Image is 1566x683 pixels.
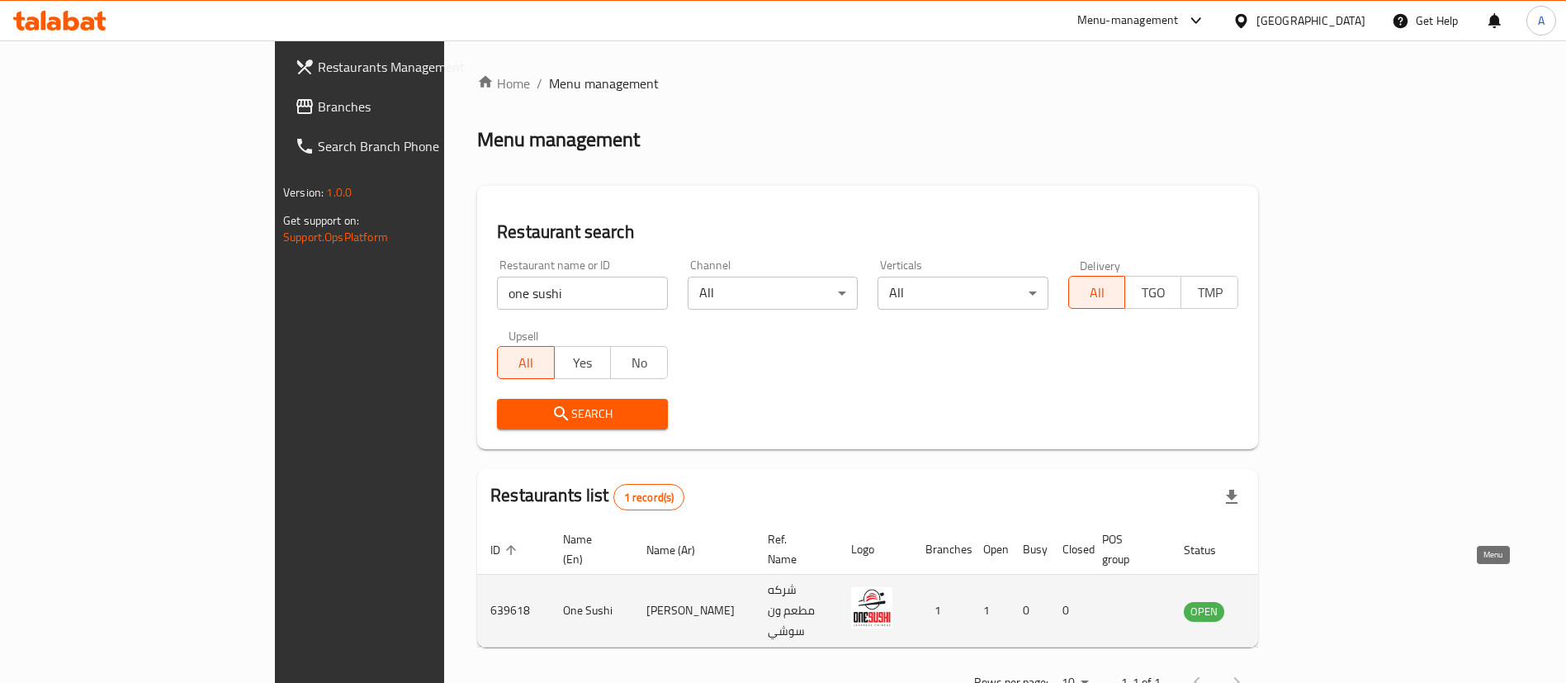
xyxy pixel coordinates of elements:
span: Restaurants Management [318,57,523,77]
th: Action [1257,524,1314,575]
label: Upsell [509,330,539,341]
div: All [688,277,858,310]
span: Search Branch Phone [318,136,523,156]
td: شركه مطعم ون سوشي [755,575,838,647]
th: Branches [912,524,970,575]
span: Name (Ar) [646,540,717,560]
span: A [1538,12,1545,30]
th: Logo [838,524,912,575]
button: TMP [1180,276,1237,309]
label: Delivery [1080,259,1121,271]
button: No [610,346,667,379]
div: [GEOGRAPHIC_DATA] [1256,12,1365,30]
button: TGO [1124,276,1181,309]
span: Ref. Name [768,529,818,569]
span: Branches [318,97,523,116]
span: All [1076,281,1119,305]
span: Get support on: [283,210,359,231]
li: / [537,74,542,93]
td: [PERSON_NAME] [633,575,755,647]
span: TGO [1132,281,1175,305]
td: 1 [970,575,1010,647]
a: Branches [282,87,537,126]
button: All [1068,276,1125,309]
span: POS group [1102,529,1151,569]
button: All [497,346,554,379]
td: 0 [1049,575,1089,647]
div: Export file [1212,477,1251,517]
div: Menu-management [1077,11,1179,31]
a: Search Branch Phone [282,126,537,166]
td: One Sushi [550,575,633,647]
span: Yes [561,351,604,375]
span: Menu management [549,74,659,93]
span: 1 record(s) [614,490,684,505]
a: Restaurants Management [282,47,537,87]
span: ID [490,540,522,560]
a: Support.OpsPlatform [283,226,388,248]
nav: breadcrumb [477,74,1258,93]
button: Yes [554,346,611,379]
button: Search [497,399,667,429]
h2: Menu management [477,126,640,153]
h2: Restaurants list [490,483,684,510]
input: Search for restaurant name or ID.. [497,277,667,310]
span: Name (En) [563,529,613,569]
span: No [617,351,660,375]
h2: Restaurant search [497,220,1238,244]
td: 1 [912,575,970,647]
span: All [504,351,547,375]
img: One Sushi [851,587,892,628]
span: OPEN [1184,602,1224,621]
th: Busy [1010,524,1049,575]
span: TMP [1188,281,1231,305]
span: 1.0.0 [326,182,352,203]
table: enhanced table [477,524,1314,647]
div: Total records count [613,484,685,510]
th: Closed [1049,524,1089,575]
span: Version: [283,182,324,203]
span: Status [1184,540,1237,560]
th: Open [970,524,1010,575]
td: 0 [1010,575,1049,647]
span: Search [510,404,654,425]
div: All [878,277,1048,310]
